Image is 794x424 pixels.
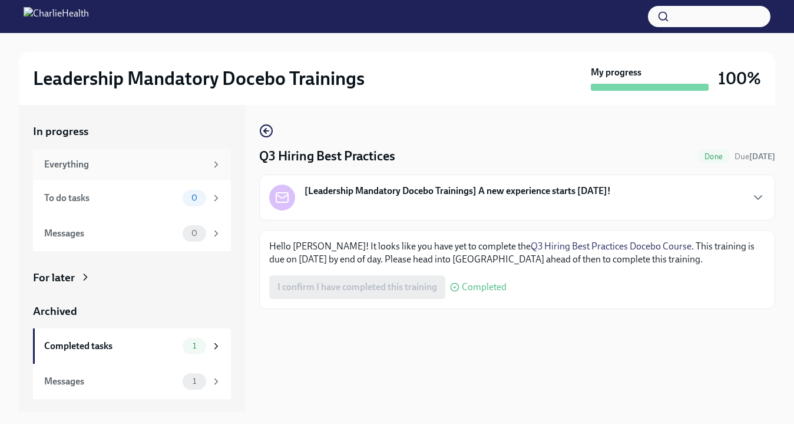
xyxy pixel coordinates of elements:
[33,270,231,285] a: For later
[184,229,204,238] span: 0
[44,375,178,388] div: Messages
[697,152,730,161] span: Done
[33,364,231,399] a: Messages1
[591,66,641,79] strong: My progress
[33,180,231,216] a: To do tasks0
[749,152,775,162] strong: [DATE]
[735,151,775,162] span: August 29th, 2025 09:00
[33,216,231,251] a: Messages0
[33,304,231,319] a: Archived
[24,7,89,26] img: CharlieHealth
[33,67,365,90] h2: Leadership Mandatory Docebo Trainings
[259,147,395,165] h4: Q3 Hiring Best Practices
[44,227,178,240] div: Messages
[44,192,178,205] div: To do tasks
[462,282,507,292] span: Completed
[44,340,178,353] div: Completed tasks
[269,240,765,266] p: Hello [PERSON_NAME]! It looks like you have yet to complete the . This training is due on [DATE] ...
[186,341,203,350] span: 1
[33,149,231,180] a: Everything
[33,124,231,139] a: In progress
[33,328,231,364] a: Completed tasks1
[305,185,611,198] strong: [Leadership Mandatory Docebo Trainings] A new experience starts [DATE]!
[718,68,761,89] h3: 100%
[44,158,206,171] div: Everything
[735,152,775,162] span: Due
[33,270,75,285] div: For later
[184,193,204,202] span: 0
[186,377,203,386] span: 1
[531,241,692,252] a: Q3 Hiring Best Practices Docebo Course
